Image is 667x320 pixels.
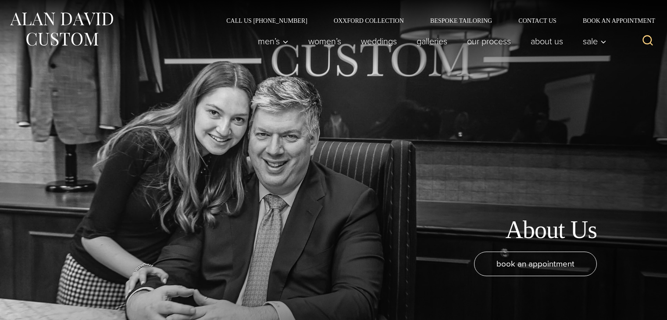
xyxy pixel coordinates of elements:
a: Contact Us [505,18,570,24]
a: Book an Appointment [570,18,658,24]
span: Men’s [258,37,289,46]
a: weddings [351,32,407,50]
a: Women’s [299,32,351,50]
a: About Us [521,32,573,50]
nav: Primary Navigation [248,32,611,50]
h1: About Us [505,215,597,245]
a: book an appointment [474,252,597,276]
span: book an appointment [496,257,574,270]
a: Galleries [407,32,457,50]
nav: Secondary Navigation [213,18,658,24]
button: View Search Form [637,31,658,52]
span: Sale [583,37,606,46]
a: Bespoke Tailoring [417,18,505,24]
a: Call Us [PHONE_NUMBER] [213,18,321,24]
a: Oxxford Collection [321,18,417,24]
img: Alan David Custom [9,10,114,49]
a: Our Process [457,32,521,50]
